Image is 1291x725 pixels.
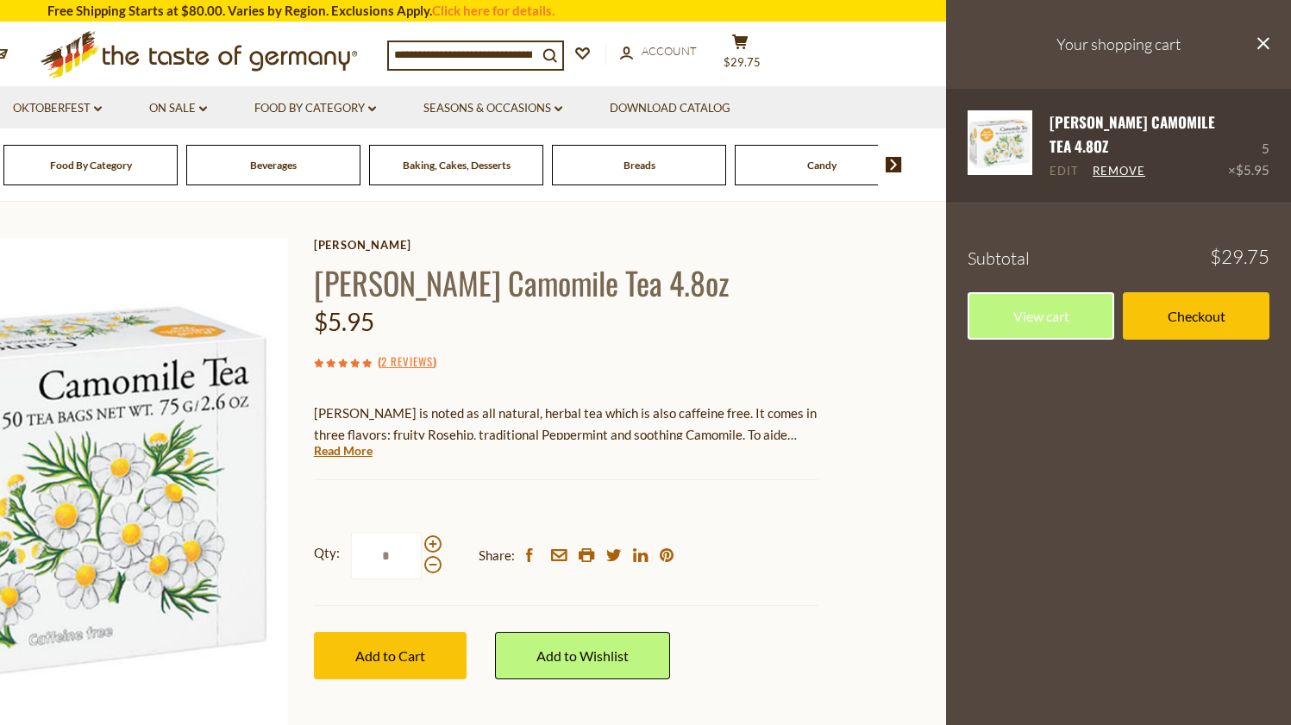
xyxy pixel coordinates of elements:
[1123,292,1269,340] a: Checkout
[495,632,670,679] a: Add to Wishlist
[1050,164,1079,179] a: Edit
[1093,164,1145,179] a: Remove
[724,55,761,69] span: $29.75
[13,99,102,118] a: Oktoberfest
[968,247,1030,269] span: Subtotal
[479,545,515,566] span: Share:
[1050,111,1215,157] a: [PERSON_NAME] Camomile Tea 4.8oz
[624,159,655,172] a: Breads
[314,542,340,564] strong: Qty:
[355,647,425,664] span: Add to Cart
[968,110,1032,175] img: Onno Behrends Camomile Tea
[620,42,697,61] a: Account
[642,44,697,58] span: Account
[254,99,376,118] a: Food By Category
[968,110,1032,181] a: Onno Behrends Camomile Tea
[351,532,422,579] input: Qty:
[314,403,818,446] p: [PERSON_NAME] is noted as all natural, herbal tea which is also caffeine free. It comes in three ...
[807,159,837,172] a: Candy
[50,159,132,172] a: Food By Category
[1228,110,1269,181] div: 5 ×
[1210,247,1269,266] span: $29.75
[314,238,818,252] a: [PERSON_NAME]
[314,263,818,302] h1: [PERSON_NAME] Camomile Tea 4.8oz
[314,442,373,459] a: Read More
[886,157,902,172] img: next arrow
[314,307,374,336] span: $5.95
[423,99,562,118] a: Seasons & Occasions
[149,99,207,118] a: On Sale
[378,353,436,370] span: ( )
[968,292,1114,340] a: View cart
[403,159,511,172] a: Baking, Cakes, Desserts
[715,34,767,77] button: $29.75
[610,99,730,118] a: Download Catalog
[314,632,467,679] button: Add to Cart
[1236,162,1269,178] span: $5.95
[432,3,555,18] a: Click here for details.
[381,353,433,372] a: 2 Reviews
[250,159,297,172] a: Beverages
